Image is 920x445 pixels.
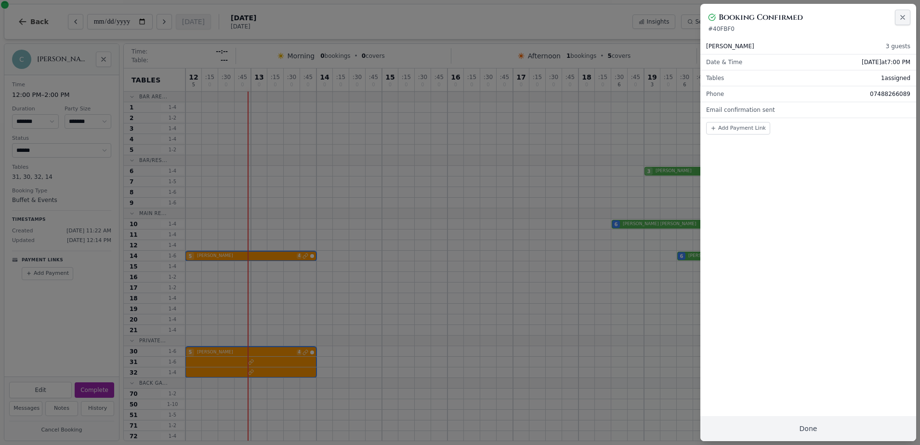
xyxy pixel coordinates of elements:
button: Done [700,416,916,441]
span: Phone [706,90,724,98]
h2: Booking Confirmed [719,12,803,23]
div: Email confirmation sent [700,102,916,118]
span: 07488266089 [870,90,910,98]
span: [PERSON_NAME] [706,42,754,50]
p: # 40FBF0 [708,25,908,33]
span: Tables [706,74,724,82]
span: 3 guests [886,42,910,50]
span: 1 assigned [881,74,910,82]
span: Date & Time [706,58,742,66]
span: [DATE] at 7:00 PM [862,58,910,66]
button: Add Payment Link [706,122,770,135]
